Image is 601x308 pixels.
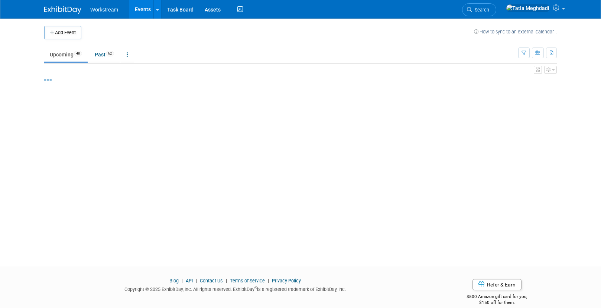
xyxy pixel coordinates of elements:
a: Terms of Service [230,278,265,284]
img: ExhibitDay [44,6,81,14]
span: Search [472,7,489,13]
a: Privacy Policy [272,278,301,284]
div: $150 off for them. [437,299,557,306]
a: Past62 [89,47,120,62]
span: | [266,278,271,284]
img: loading... [44,79,52,81]
a: How to sync to an external calendar... [474,29,557,35]
img: Tatia Meghdadi [506,4,550,12]
sup: ® [254,286,257,290]
button: Add Event [44,26,81,39]
span: 62 [106,51,114,56]
span: | [224,278,229,284]
span: 48 [74,51,82,56]
div: $500 Amazon gift card for you, [437,289,557,306]
a: Search [462,3,496,16]
div: Copyright © 2025 ExhibitDay, Inc. All rights reserved. ExhibitDay is a registered trademark of Ex... [44,284,426,293]
a: Contact Us [200,278,223,284]
a: Upcoming48 [44,47,88,62]
a: API [186,278,193,284]
span: | [180,278,185,284]
a: Blog [169,278,179,284]
span: Workstream [90,7,118,13]
a: Refer & Earn [472,279,522,290]
span: | [194,278,199,284]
